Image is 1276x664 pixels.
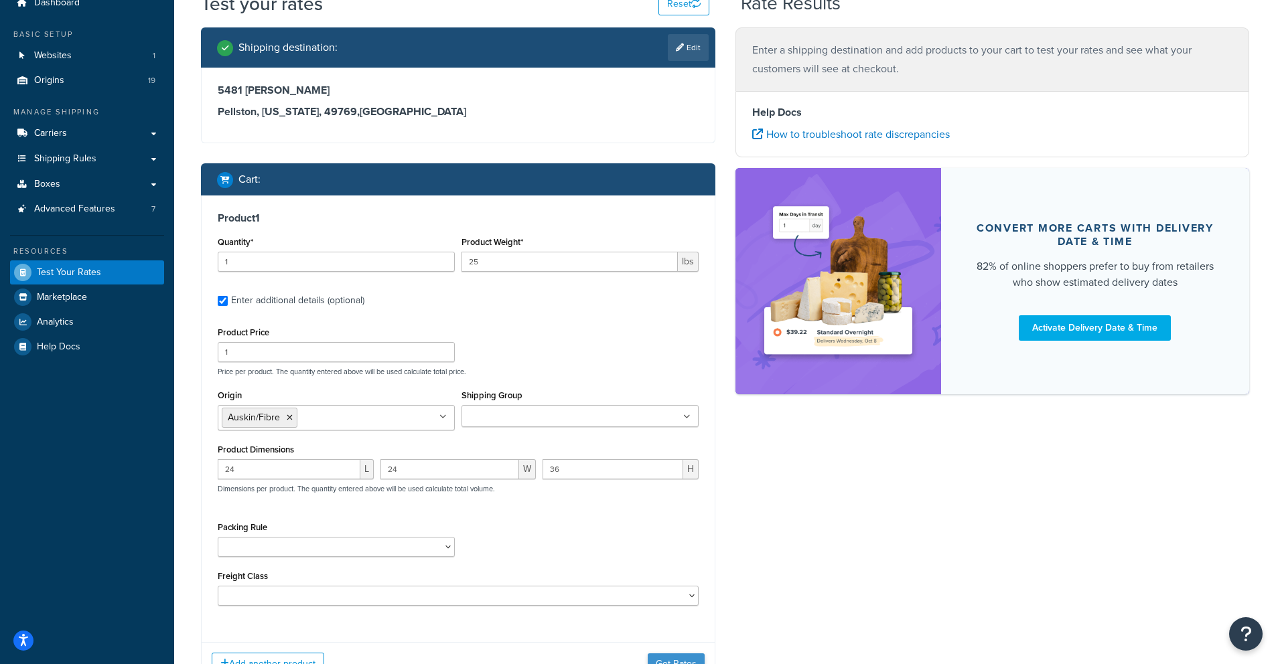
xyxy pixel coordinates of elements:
span: Websites [34,50,72,62]
span: Marketplace [37,292,87,303]
div: Resources [10,246,164,257]
div: Enter additional details (optional) [231,291,364,310]
div: Convert more carts with delivery date & time [973,222,1218,248]
label: Product Price [218,327,269,337]
a: Origins19 [10,68,164,93]
div: Basic Setup [10,29,164,40]
input: Enter additional details (optional) [218,296,228,306]
a: Analytics [10,310,164,334]
li: Advanced Features [10,197,164,222]
a: Edit [668,34,709,61]
h2: Cart : [238,173,261,185]
label: Packing Rule [218,522,267,532]
a: Boxes [10,172,164,197]
li: Origins [10,68,164,93]
h3: Pellston, [US_STATE], 49769 , [GEOGRAPHIC_DATA] [218,105,699,118]
label: Freight Class [218,571,268,581]
span: Advanced Features [34,203,115,215]
img: feature-image-ddt-36eae7f7280da8017bfb280eaccd9c446f90b1fe08728e4019434db127062ab4.png [756,188,921,374]
span: Boxes [34,179,60,190]
a: Activate Delivery Date & Time [1019,315,1171,341]
label: Product Dimensions [218,444,294,454]
p: Dimensions per product. The quantity entered above will be used calculate total volume. [214,484,495,493]
label: Origin [218,390,242,400]
span: Auskin/Fibre [228,410,280,424]
h3: 5481 [PERSON_NAME] [218,84,699,97]
p: Enter a shipping destination and add products to your cart to test your rates and see what your c... [752,41,1233,78]
span: H [683,459,699,479]
a: Carriers [10,121,164,146]
label: Product Weight* [462,237,523,247]
label: Quantity* [218,237,253,247]
span: lbs [678,252,699,272]
input: 0.00 [462,252,678,272]
span: 1 [153,50,155,62]
span: 19 [148,75,155,86]
h2: Shipping destination : [238,41,338,54]
span: Help Docs [37,341,80,353]
div: 82% of online shoppers prefer to buy from retailers who show estimated delivery dates [973,258,1218,290]
a: Test Your Rates [10,260,164,284]
h4: Help Docs [752,104,1233,120]
a: Help Docs [10,335,164,359]
a: Websites1 [10,44,164,68]
span: L [360,459,374,479]
span: Test Your Rates [37,267,101,278]
button: Open Resource Center [1229,617,1263,651]
div: Manage Shipping [10,106,164,118]
li: Websites [10,44,164,68]
span: Carriers [34,128,67,139]
span: Origins [34,75,64,86]
span: Shipping Rules [34,153,96,165]
p: Price per product. The quantity entered above will be used calculate total price. [214,367,702,376]
label: Shipping Group [462,390,522,400]
a: Advanced Features7 [10,197,164,222]
span: 7 [151,203,155,215]
span: Analytics [37,317,74,328]
a: How to troubleshoot rate discrepancies [752,127,950,142]
h3: Product 1 [218,212,699,225]
a: Shipping Rules [10,147,164,171]
input: 0.0 [218,252,455,272]
a: Marketplace [10,285,164,309]
span: W [519,459,536,479]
